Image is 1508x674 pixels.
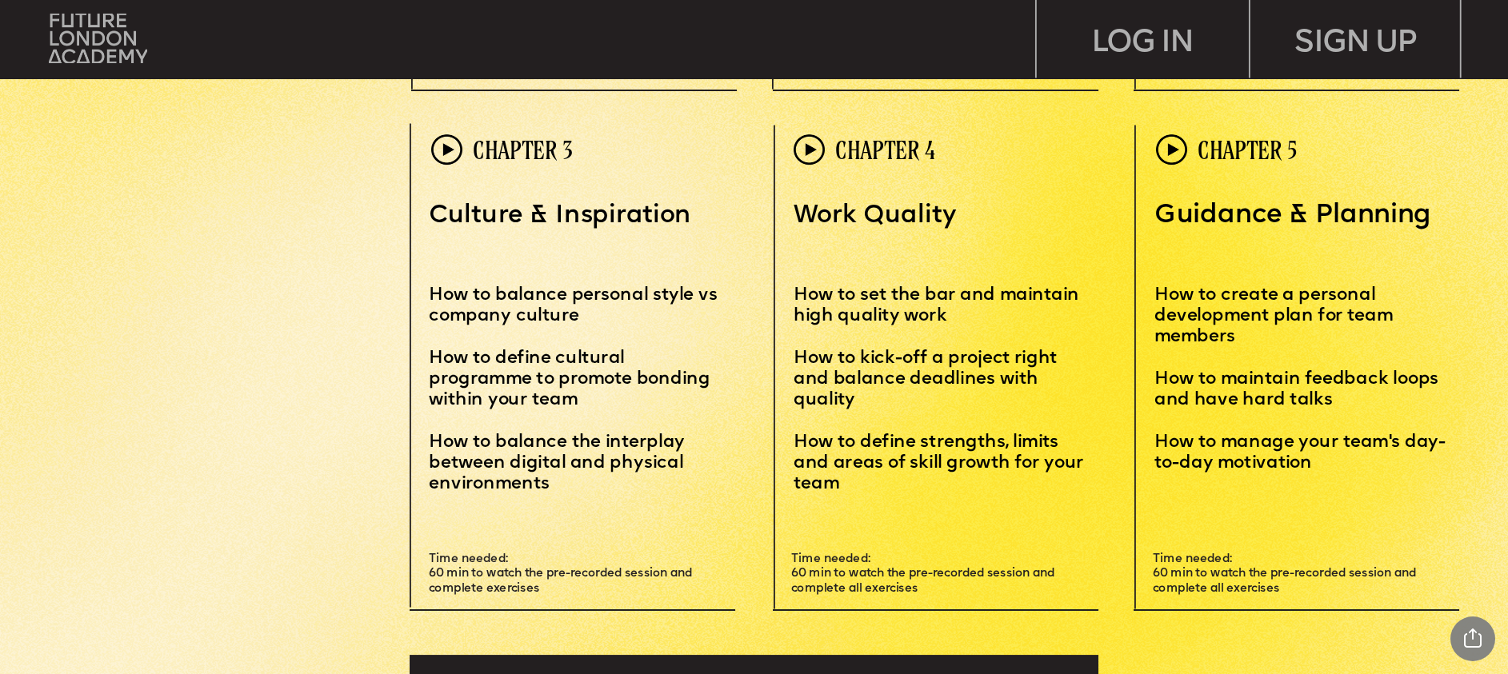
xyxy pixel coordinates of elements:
img: upload-60f0cde6-1fc7-443c-af28-15e41498aeec.png [794,134,825,166]
span: How to kick-off a project right and balance deadlines with quality [794,350,1062,409]
img: upload-60f0cde6-1fc7-443c-af28-15e41498aeec.png [431,134,462,166]
span: How to balance the interplay between digital and physical environments [429,434,690,493]
span: How to set the bar and maintain high quality work [794,287,1084,325]
span: CHAPTER 3 [473,135,573,163]
span: How to manage your team's day-to-day motivation [1154,434,1446,473]
img: upload-60f0cde6-1fc7-443c-af28-15e41498aeec.png [1156,134,1187,166]
span: How to define cultural programme to promote bonding within your team [429,350,714,409]
span: CHAPTER 4 [835,135,935,163]
img: upload-bfdffa89-fac7-4f57-a443-c7c39906ba42.png [49,14,147,64]
span: Time needed: 60 min to watch the pre-recorded session and complete all exercises [791,553,1058,595]
span: How to balance personal style vs company culture [429,287,722,325]
span: Culture & Inspiration [429,203,691,228]
span: How to maintain feedback loops and have hard talks [1154,371,1443,409]
div: Share [1450,616,1495,661]
span: Guidance & Planning [1154,203,1431,228]
span: Work Quality [794,203,955,228]
span: Time needed: 60 min to watch the pre-recorded session and complete all exercises [1153,553,1419,595]
span: How to define strengths, limits and areas of skill growth for your team [794,434,1088,493]
span: CHAPTER 5 [1198,135,1298,163]
span: How to create a personal development plan for team members [1154,287,1398,346]
span: Time needed: 60 min to watch the pre-recorded session and complete exercises [429,553,695,595]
